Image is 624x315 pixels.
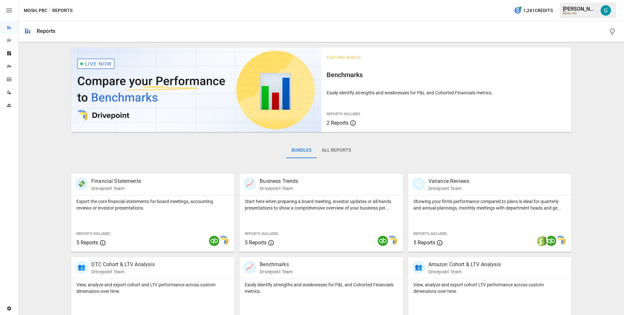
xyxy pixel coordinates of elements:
[428,268,501,275] p: Drivepoint Team
[413,240,435,246] span: 5 Reports
[511,5,555,17] button: 1,241Credits
[286,143,317,158] button: Bundles
[327,89,566,96] p: Easily identify strengths and weaknesses for P&L and Cohorted Financials metrics.
[413,281,566,294] p: View, analyze and export cohort LTV performance across custom dimensions over time.
[327,55,361,60] span: Featured Bundle
[245,232,278,236] span: Reports Included
[49,7,51,15] div: /
[75,261,88,274] div: 👥
[428,177,469,185] p: Variance Reviews
[563,6,597,12] div: [PERSON_NAME]
[327,70,566,80] h6: Benchmarks
[218,236,228,246] img: smart model
[24,7,47,15] button: MOSH, PBC
[387,236,397,246] img: smart model
[243,177,256,190] div: 📈
[412,261,425,274] div: 👥
[601,5,611,16] img: Gavin Acres
[260,185,298,192] p: Drivepoint Team
[597,1,615,20] button: Gavin Acres
[537,236,547,246] img: shopify
[378,236,388,246] img: quickbooks
[523,7,553,15] span: 1,241 Credits
[245,281,397,294] p: Easily identify strengths and weaknesses for P&L and Cohorted Financials metrics.
[563,12,597,15] div: MOSH, PBC
[546,236,556,246] img: quickbooks
[245,198,397,211] p: Start here when preparing a board meeting, investor updates or all-hands presentations to show a ...
[37,28,55,34] div: Reports
[91,185,141,192] p: Drivepoint Team
[555,236,565,246] img: smart model
[76,240,98,246] span: 5 Reports
[413,232,447,236] span: Reports Included
[260,268,293,275] p: Drivepoint Team
[91,177,141,185] p: Financial Statements
[412,177,425,190] div: 🗓
[245,240,266,246] span: 5 Reports
[91,268,155,275] p: Drivepoint Team
[260,177,298,185] p: Business Trends
[327,120,348,126] span: 2 Reports
[327,112,360,116] span: Reports Included
[75,177,88,190] div: 💸
[413,198,566,211] p: Showing your firm's performance compared to plans is ideal for quarterly and annual plannings, mo...
[91,261,155,268] p: DTC Cohort & LTV Analysis
[76,232,110,236] span: Reports Included
[260,261,293,268] p: Benchmarks
[76,281,229,294] p: View, analyze and export cohort and LTV performance across custom dimensions over time.
[209,236,219,246] img: quickbooks
[428,261,501,268] p: Amazon Cohort & LTV Analysis
[71,48,321,132] img: video thumbnail
[317,143,356,158] button: All Reports
[243,261,256,274] div: 📈
[76,198,229,211] p: Export the core financial statements for board meetings, accounting reviews or investor presentat...
[428,185,469,192] p: Drivepoint Team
